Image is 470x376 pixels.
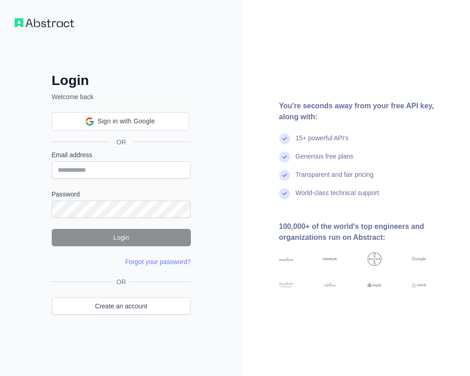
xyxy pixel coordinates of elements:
h2: Login [52,72,191,89]
img: bayer [367,252,382,266]
p: Welcome back [52,92,191,101]
div: World-class technical support [296,188,379,207]
span: OR [113,277,130,286]
div: 100,000+ of the world's top engineers and organizations run on Abstract: [279,221,456,243]
img: nokia [323,252,337,266]
img: Workflow [15,18,74,27]
div: You're seconds away from your free API key, along with: [279,101,456,122]
div: 15+ powerful API's [296,133,349,152]
label: Email address [52,150,191,159]
img: google [412,252,426,266]
span: OR [109,138,133,147]
img: shopify [367,281,382,288]
a: Forgot your password? [125,258,191,265]
img: airbnb [412,281,426,288]
div: Transparent and fair pricing [296,170,374,188]
label: Password [52,190,191,199]
img: check mark [279,133,290,144]
img: check mark [279,170,290,181]
img: accenture [279,252,293,266]
button: Login [52,229,191,246]
span: Sign in with Google [97,117,155,126]
img: stanford university [279,281,293,288]
div: Sign in with Google [52,112,189,131]
img: check mark [279,152,290,163]
img: check mark [279,188,290,199]
img: payoneer [323,281,337,288]
a: Create an account [52,297,191,315]
div: Generous free plans [296,152,354,170]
